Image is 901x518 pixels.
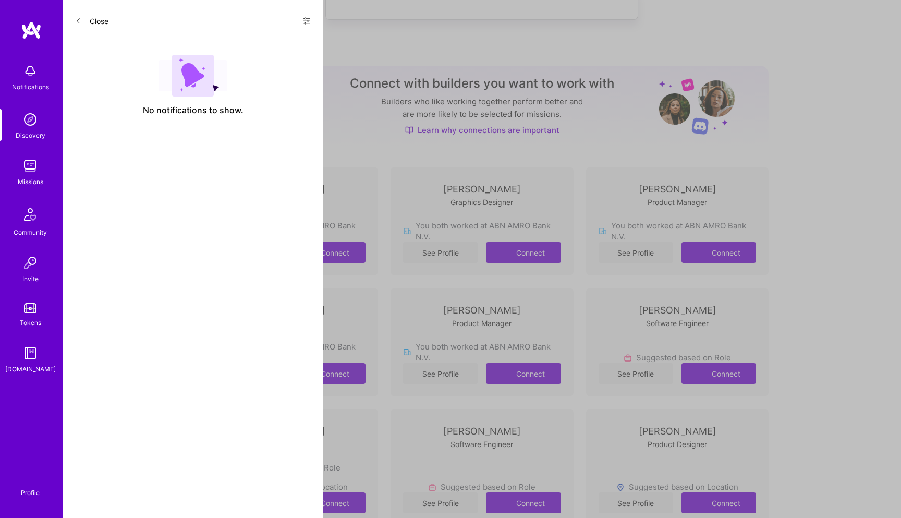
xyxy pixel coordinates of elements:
button: Close [75,13,108,29]
div: Missions [18,176,43,187]
div: [DOMAIN_NAME] [5,364,56,375]
div: Notifications [12,81,49,92]
div: Invite [22,273,39,284]
img: Invite [20,252,41,273]
img: guide book [20,343,41,364]
img: discovery [20,109,41,130]
div: Discovery [16,130,45,141]
img: teamwork [20,155,41,176]
img: empty [159,55,227,97]
div: Community [14,227,47,238]
div: Tokens [20,317,41,328]
img: logo [21,21,42,40]
img: Community [18,202,43,227]
a: Profile [17,476,43,497]
img: bell [20,61,41,81]
div: Profile [21,487,40,497]
span: No notifications to show. [143,105,243,116]
img: tokens [24,303,36,313]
